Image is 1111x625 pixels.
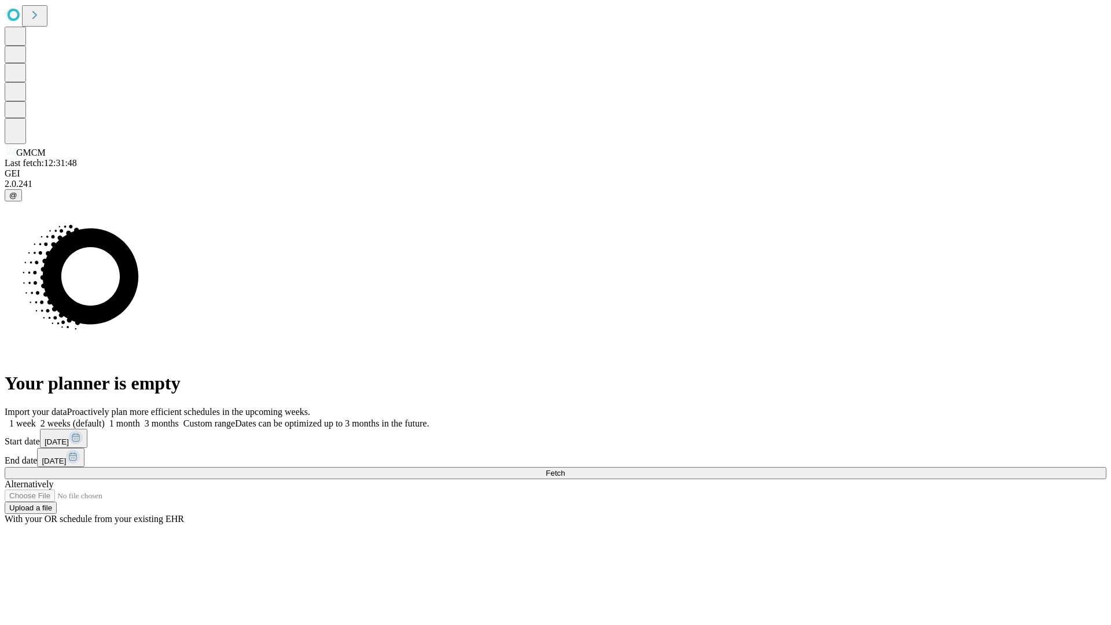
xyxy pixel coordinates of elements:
[145,418,179,428] span: 3 months
[9,418,36,428] span: 1 week
[5,373,1106,394] h1: Your planner is empty
[45,437,69,446] span: [DATE]
[16,148,46,157] span: GMCM
[5,179,1106,189] div: 2.0.241
[5,189,22,201] button: @
[9,191,17,200] span: @
[41,418,105,428] span: 2 weeks (default)
[67,407,310,417] span: Proactively plan more efficient schedules in the upcoming weeks.
[5,514,184,524] span: With your OR schedule from your existing EHR
[109,418,140,428] span: 1 month
[5,502,57,514] button: Upload a file
[5,168,1106,179] div: GEI
[37,448,84,467] button: [DATE]
[546,469,565,477] span: Fetch
[5,448,1106,467] div: End date
[5,429,1106,448] div: Start date
[5,158,77,168] span: Last fetch: 12:31:48
[235,418,429,428] span: Dates can be optimized up to 3 months in the future.
[183,418,235,428] span: Custom range
[42,457,66,465] span: [DATE]
[40,429,87,448] button: [DATE]
[5,479,53,489] span: Alternatively
[5,467,1106,479] button: Fetch
[5,407,67,417] span: Import your data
